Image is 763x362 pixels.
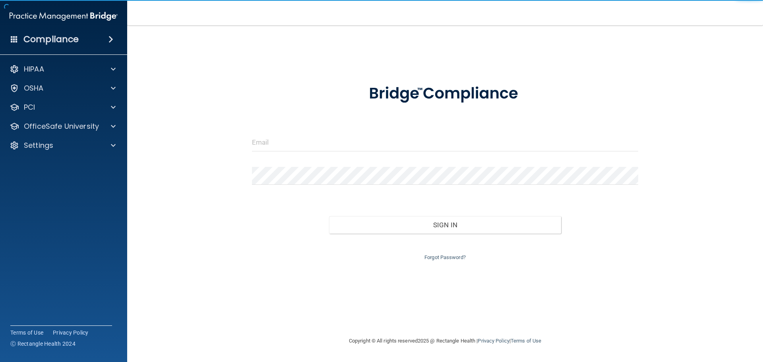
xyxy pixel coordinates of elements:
p: OSHA [24,83,44,93]
p: HIPAA [24,64,44,74]
img: PMB logo [10,8,118,24]
div: Copyright © All rights reserved 2025 @ Rectangle Health | | [300,328,590,354]
a: Terms of Use [10,329,43,337]
a: OfficeSafe University [10,122,116,131]
p: PCI [24,103,35,112]
p: Settings [24,141,53,150]
span: Ⓒ Rectangle Health 2024 [10,340,76,348]
a: Terms of Use [511,338,541,344]
a: Privacy Policy [53,329,89,337]
img: bridge_compliance_login_screen.278c3ca4.svg [352,73,538,114]
a: Forgot Password? [424,254,466,260]
a: Settings [10,141,116,150]
a: OSHA [10,83,116,93]
button: Sign In [329,216,561,234]
input: Email [252,134,639,151]
iframe: Drift Widget Chat Controller [626,321,753,352]
a: HIPAA [10,64,116,74]
a: Privacy Policy [478,338,509,344]
a: PCI [10,103,116,112]
h4: Compliance [23,34,79,45]
p: OfficeSafe University [24,122,99,131]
